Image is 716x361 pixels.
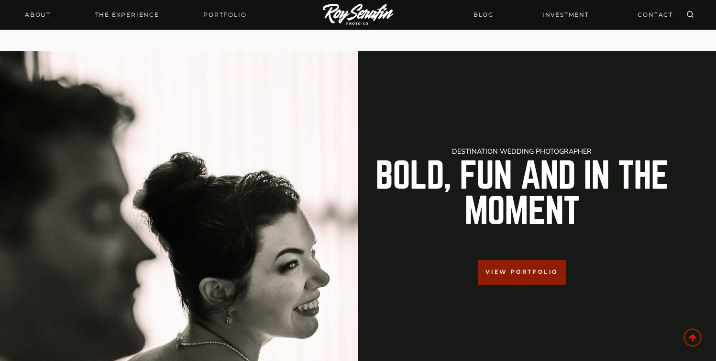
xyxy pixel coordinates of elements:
a: INVESTMENT [537,6,595,23]
a: About [19,8,56,22]
a: THE EXPERIENCE [89,8,165,22]
button: View Search Form [683,8,697,22]
img: Logo of Roy Serafin Photo Co., featuring stylized text in white on a light background, representi... [323,4,394,26]
nav: Secondary Navigation [468,6,679,23]
a: CONTACT [632,6,679,23]
a: Portfolio [198,8,252,22]
nav: Primary Navigation [19,8,252,22]
a: View Portfolio [478,260,566,284]
h1: Destination Wedding Photographer [366,148,678,155]
a: Scroll to top [683,328,702,347]
span: View Portfolio [485,268,558,277]
a: BLOG [468,6,499,23]
h2: Bold, Fun And in the Moment [366,158,678,229]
